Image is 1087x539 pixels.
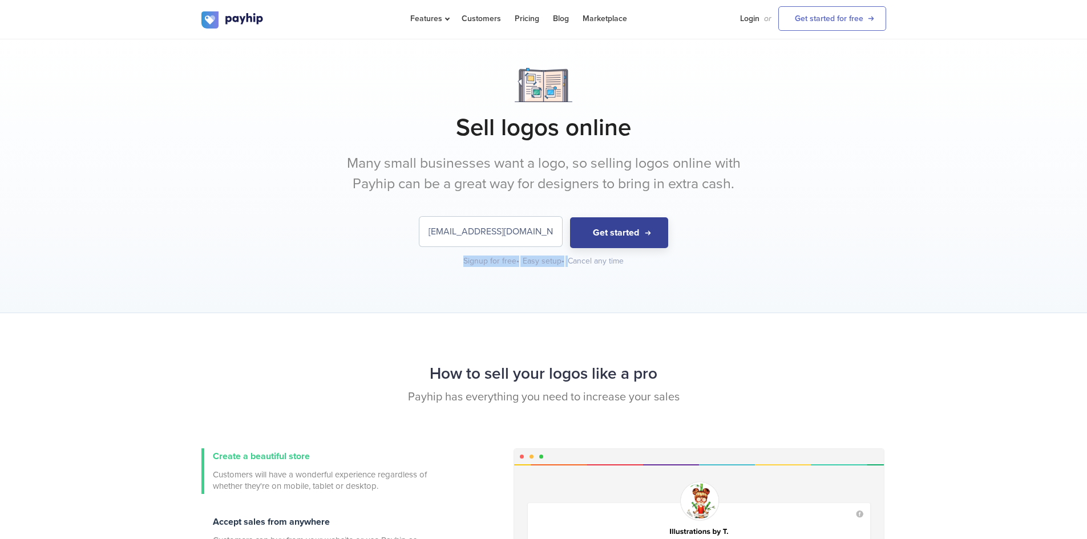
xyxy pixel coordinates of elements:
div: Cancel any time [568,256,624,267]
a: Create a beautiful store Customers will have a wonderful experience regardless of whether they're... [201,448,430,494]
span: Accept sales from anywhere [213,516,330,528]
span: Customers will have a wonderful experience regardless of whether they're on mobile, tablet or des... [213,469,430,492]
span: • [516,256,519,266]
h1: Sell logos online [201,114,886,142]
div: Easy setup [523,256,565,267]
button: Get started [570,217,668,249]
span: Create a beautiful store [213,451,310,462]
a: Get started for free [778,6,886,31]
span: Features [410,14,448,23]
p: Payhip has everything you need to increase your sales [201,389,886,406]
p: Many small businesses want a logo, so selling logos online with Payhip can be a great way for des... [330,153,758,194]
h2: How to sell your logos like a pro [201,359,886,389]
span: • [561,256,564,266]
div: Signup for free [463,256,520,267]
img: logo.svg [201,11,264,29]
img: Notebook.png [515,68,572,102]
input: Enter your email address [419,217,562,246]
